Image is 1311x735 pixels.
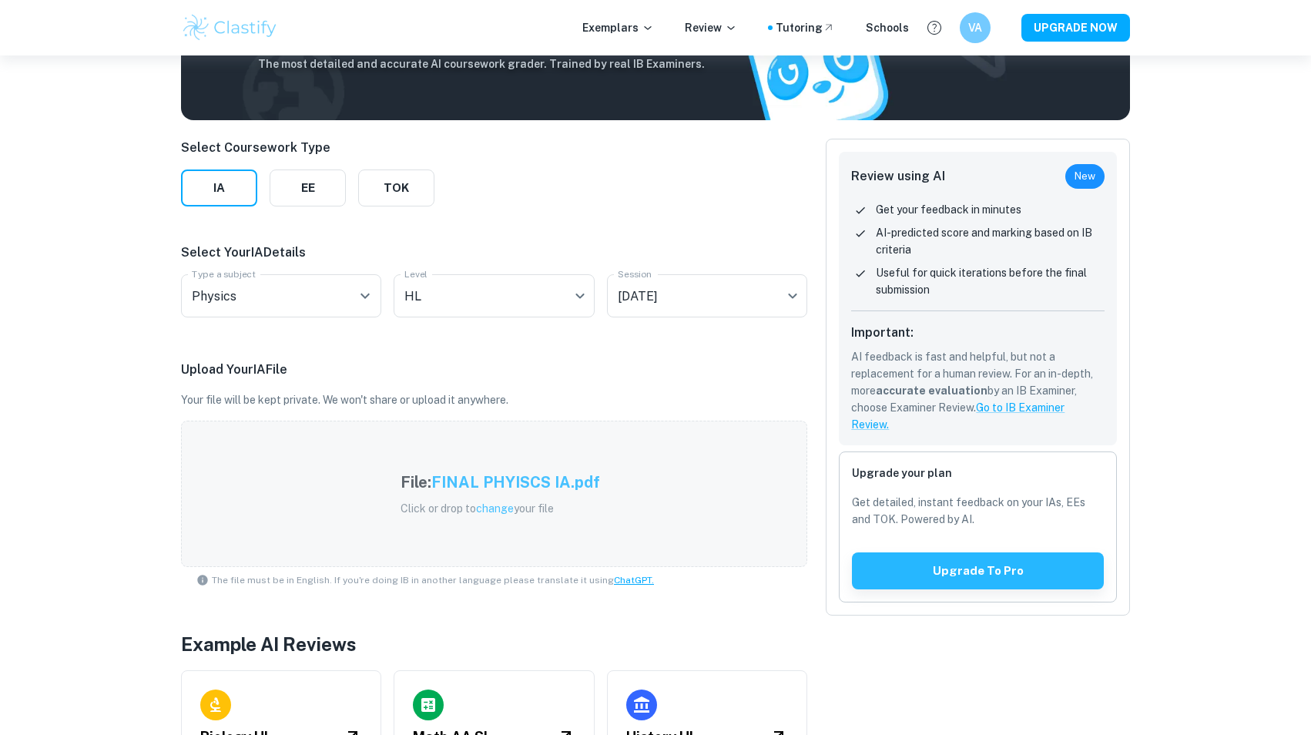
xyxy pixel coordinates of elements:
span: change [476,502,514,515]
h5: File: [401,471,431,494]
button: IA [181,169,257,206]
p: Exemplars [582,19,654,36]
label: Session [618,267,652,280]
p: Your file will be kept private. We won't share or upload it anywhere. [181,391,807,408]
p: Select Your IA Details [181,243,807,262]
p: Useful for quick iterations before the final submission [876,264,1105,298]
button: EE [270,169,346,206]
button: Open [354,285,376,307]
p: Select Coursework Type [181,139,434,157]
p: AI feedback is fast and helpful, but not a replacement for a human review. For an in-depth, more ... [851,348,1105,433]
p: Review [685,19,737,36]
div: [DATE] [607,274,807,317]
h4: Example AI Reviews [181,630,807,658]
button: VA [960,12,991,43]
p: Click or drop to your file [401,500,600,517]
h6: Review using AI [851,167,945,186]
h5: FINAL PHYISCS IA.pdf [431,471,600,494]
label: Type a subject [192,267,256,280]
button: UPGRADE NOW [1021,14,1130,42]
a: Tutoring [776,19,835,36]
p: Get your feedback in minutes [876,201,1021,218]
button: Upgrade to pro [852,552,1104,589]
p: AI-predicted score and marking based on IB criteria [876,224,1105,258]
h6: Important: [851,324,1105,342]
a: ChatGPT. [614,575,654,586]
h6: Upgrade your plan [852,465,1104,482]
p: Upload Your IA File [181,361,807,379]
h6: The most detailed and accurate AI coursework grader. Trained by real IB Examiners. [258,55,705,72]
div: HL [394,274,594,317]
span: The file must be in English. If you're doing IB in another language please translate it using [212,573,654,587]
label: Level [404,267,427,280]
span: New [1065,169,1105,184]
h6: VA [967,19,984,36]
button: Help and Feedback [921,15,947,41]
b: accurate evaluation [876,384,987,397]
p: Get detailed, instant feedback on your IAs, EEs and TOK. Powered by AI. [852,494,1104,528]
img: Clastify logo [181,12,279,43]
a: Schools [866,19,909,36]
button: TOK [358,169,434,206]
